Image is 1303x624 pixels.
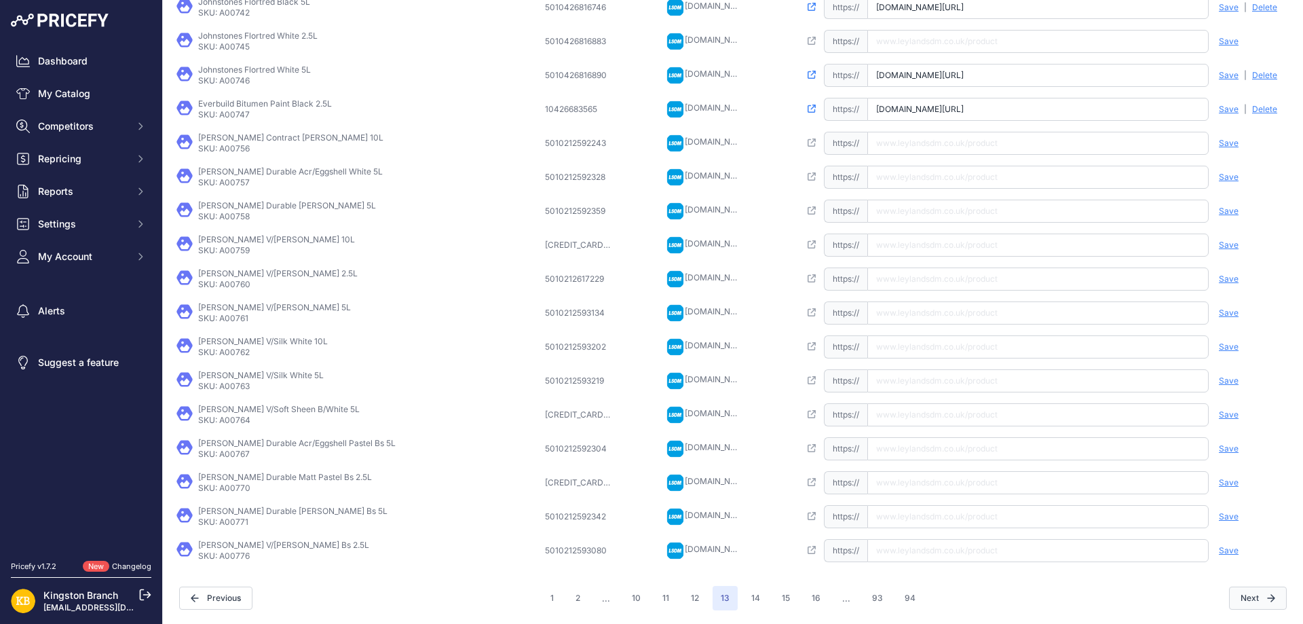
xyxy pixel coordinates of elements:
p: SKU: A00764 [198,415,360,426]
span: | [1244,70,1247,81]
p: [PERSON_NAME] V/[PERSON_NAME] Bs 2.5L [198,540,369,551]
div: 5010426816890 [545,70,613,81]
span: My Account [38,250,127,263]
p: [PERSON_NAME] V/Silk White 10L [198,336,328,347]
button: Go to page 15 [774,586,798,610]
span: ... [834,586,858,610]
button: Go to page 93 [864,586,891,610]
input: www.leylandsdm.co.uk/product [867,335,1209,359]
p: SKU: A00767 [198,449,396,460]
a: [DOMAIN_NAME] [685,476,751,486]
a: [DOMAIN_NAME] [685,103,751,113]
input: www.leylandsdm.co.uk/product [867,539,1209,562]
input: www.leylandsdm.co.uk/product [867,437,1209,460]
p: SKU: A00760 [198,279,358,290]
span: https:// [824,132,867,155]
span: https:// [824,200,867,223]
p: SKU: A00757 [198,177,383,188]
span: https:// [824,437,867,460]
div: [CREDIT_CARD_NUMBER] [545,409,613,420]
span: Save [1219,70,1239,81]
span: Save [1219,308,1239,318]
span: https:// [824,471,867,494]
button: Go to page 14 [743,586,768,610]
button: Go to page 11 [654,586,677,610]
span: Save [1219,138,1239,149]
span: Save [1219,36,1239,47]
a: Dashboard [11,49,151,73]
span: 13 [713,586,738,610]
span: ... [594,586,618,610]
a: [DOMAIN_NAME] [685,170,751,181]
p: SKU: A00763 [198,381,324,392]
a: [DOMAIN_NAME] [685,374,751,384]
span: | [1244,2,1247,13]
span: Competitors [38,120,127,133]
a: [DOMAIN_NAME] [685,69,751,79]
span: | [1244,104,1247,115]
p: SKU: A00762 [198,347,328,358]
div: 5010212592342 [545,511,613,522]
a: [DOMAIN_NAME] [685,1,751,11]
a: [DOMAIN_NAME] [685,306,751,316]
a: [EMAIL_ADDRESS][DOMAIN_NAME] [43,602,185,612]
p: [PERSON_NAME] Durable Acr/Eggshell White 5L [198,166,383,177]
span: Save [1219,206,1239,217]
span: Delete [1252,70,1277,81]
input: www.leylandsdm.co.uk/product [867,98,1209,121]
button: Go to page 10 [624,586,649,610]
span: Save [1219,104,1239,115]
div: 5010212592359 [545,206,613,217]
a: [DOMAIN_NAME] [685,408,751,418]
span: https:// [824,505,867,528]
input: www.leylandsdm.co.uk/product [867,505,1209,528]
div: [CREDIT_CARD_NUMBER] [545,477,613,488]
span: Save [1219,477,1239,488]
div: 5010212593080 [545,545,613,556]
p: [PERSON_NAME] V/[PERSON_NAME] 10L [198,234,355,245]
p: SKU: A00771 [198,517,388,528]
p: [PERSON_NAME] V/[PERSON_NAME] 2.5L [198,268,358,279]
button: Competitors [11,114,151,139]
a: [DOMAIN_NAME] [685,272,751,282]
input: www.leylandsdm.co.uk/product [867,166,1209,189]
a: [DOMAIN_NAME] [685,340,751,350]
div: 5010426816883 [545,36,613,47]
input: www.leylandsdm.co.uk/product [867,132,1209,155]
div: 5010212592328 [545,172,613,183]
div: [CREDIT_CARD_NUMBER] [545,240,613,251]
a: Alerts [11,299,151,323]
span: https:// [824,268,867,291]
p: [PERSON_NAME] V/Soft Sheen B/White 5L [198,404,360,415]
span: Delete [1252,104,1277,115]
a: [DOMAIN_NAME] [685,238,751,249]
p: [PERSON_NAME] V/Silk White 5L [198,370,324,381]
span: https:// [824,539,867,562]
input: www.leylandsdm.co.uk/product [867,64,1209,87]
button: Previous [179,587,252,610]
span: https:// [824,335,867,359]
img: Pricefy Logo [11,14,109,27]
span: New [83,561,109,572]
button: Next [1229,587,1287,610]
p: SKU: A00758 [198,211,376,222]
input: www.leylandsdm.co.uk/product [867,268,1209,291]
span: https:// [824,64,867,87]
span: Save [1219,172,1239,183]
div: 5010426816746 [545,2,613,13]
p: [PERSON_NAME] V/[PERSON_NAME] 5L [198,302,351,313]
p: Johnstones Flortred White 2.5L [198,31,318,41]
span: Settings [38,217,127,231]
input: www.leylandsdm.co.uk/product [867,369,1209,392]
a: Changelog [112,562,151,571]
span: Save [1219,545,1239,556]
p: SKU: A00776 [198,551,369,562]
p: [PERSON_NAME] Durable Matt Pastel Bs 2.5L [198,472,372,483]
button: Repricing [11,147,151,171]
span: Reports [38,185,127,198]
input: www.leylandsdm.co.uk/product [867,30,1209,53]
span: Save [1219,409,1239,420]
div: 5010212592243 [545,138,613,149]
nav: Sidebar [11,49,151,545]
span: Save [1219,443,1239,454]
